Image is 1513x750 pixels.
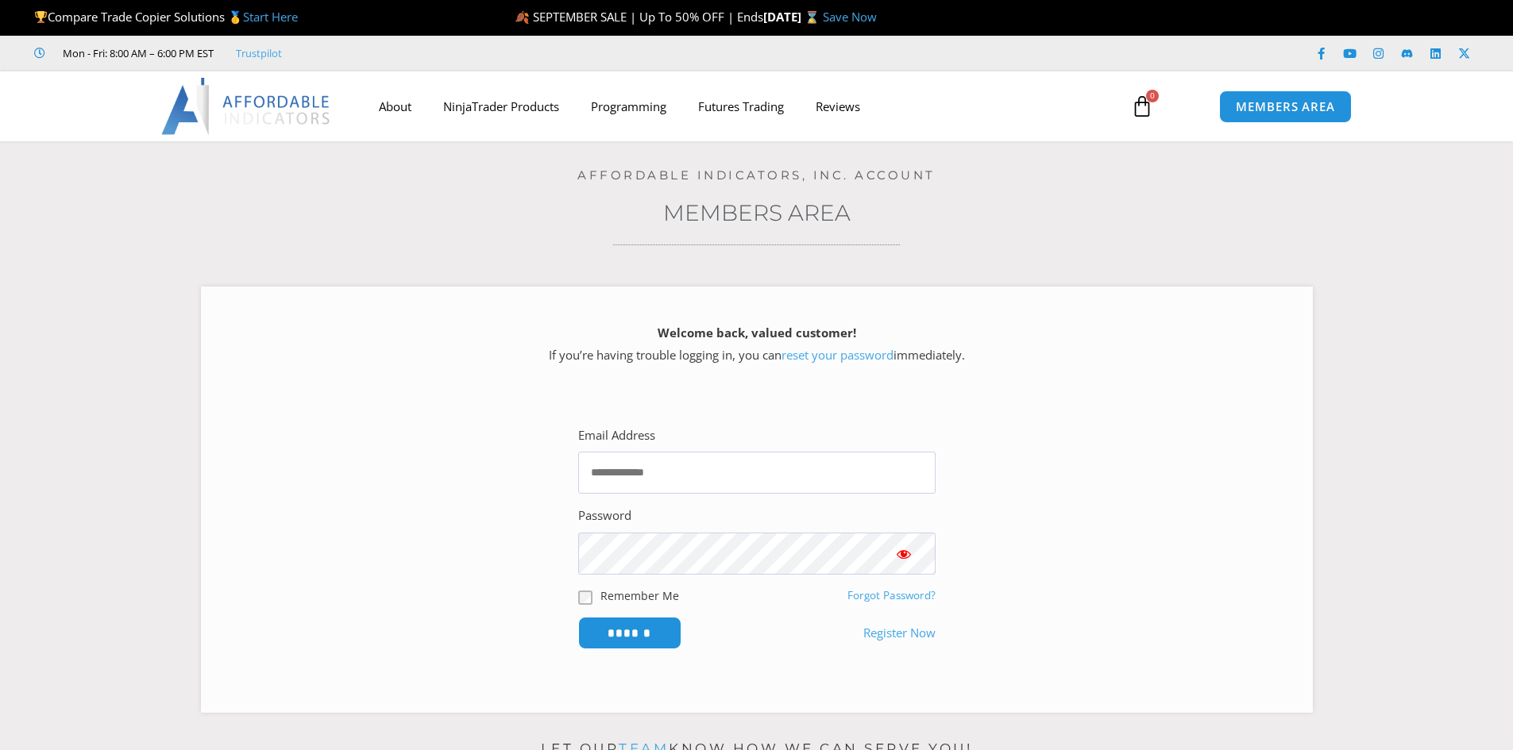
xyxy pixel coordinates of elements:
[823,9,877,25] a: Save Now
[663,199,851,226] a: Members Area
[578,505,631,527] label: Password
[427,88,575,125] a: NinjaTrader Products
[35,11,47,23] img: 🏆
[575,88,682,125] a: Programming
[1236,101,1335,113] span: MEMBERS AREA
[229,322,1285,367] p: If you’re having trouble logging in, you can immediately.
[515,9,763,25] span: 🍂 SEPTEMBER SALE | Up To 50% OFF | Ends
[1219,90,1352,123] a: MEMBERS AREA
[243,9,298,25] a: Start Here
[578,425,655,447] label: Email Address
[59,44,214,63] span: Mon - Fri: 8:00 AM – 6:00 PM EST
[782,347,894,363] a: reset your password
[363,88,427,125] a: About
[763,9,823,25] strong: [DATE] ⌛
[600,587,679,604] label: Remember Me
[363,88,1113,125] nav: Menu
[658,325,856,340] strong: Welcome back, valued customer!
[847,588,936,602] a: Forgot Password?
[1146,90,1159,102] span: 0
[236,44,282,63] a: Trustpilot
[872,533,936,575] button: Show password
[577,167,936,183] a: Affordable Indicators, Inc. Account
[800,88,876,125] a: Reviews
[34,9,298,25] span: Compare Trade Copier Solutions 🥇
[682,88,800,125] a: Futures Trading
[161,78,332,135] img: LogoAI | Affordable Indicators – NinjaTrader
[1107,83,1177,129] a: 0
[863,622,936,644] a: Register Now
